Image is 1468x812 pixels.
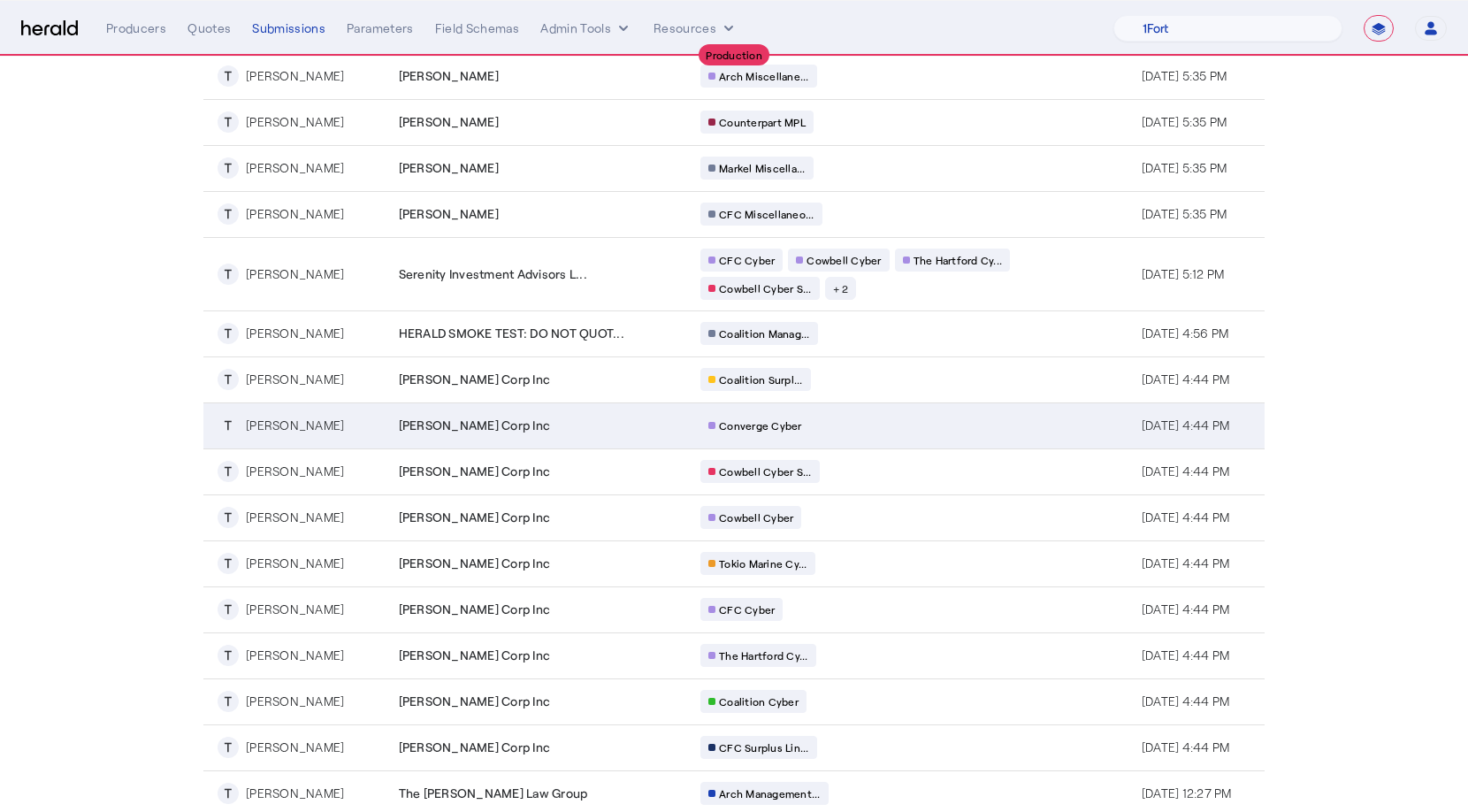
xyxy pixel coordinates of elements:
[246,509,344,526] div: [PERSON_NAME]
[719,694,799,709] span: Coalition Cyber
[399,67,499,85] span: [PERSON_NAME]
[246,417,344,434] div: [PERSON_NAME]
[246,371,344,388] div: [PERSON_NAME]
[699,44,769,65] div: Production
[719,281,812,295] span: Cowbell Cyber S...
[833,281,849,295] span: + 2
[106,19,166,37] div: Producers
[218,737,239,758] div: T
[218,264,239,285] div: T
[218,783,239,804] div: T
[1142,326,1229,341] span: [DATE] 4:56 PM
[1142,463,1230,479] span: [DATE] 4:44 PM
[1142,114,1227,129] span: [DATE] 5:35 PM
[399,693,551,710] span: [PERSON_NAME] Corp Inc
[399,601,551,618] span: [PERSON_NAME] Corp Inc
[399,205,499,223] span: [PERSON_NAME]
[435,19,520,37] div: Field Schemas
[1142,601,1230,617] span: [DATE] 4:44 PM
[1142,160,1227,175] span: [DATE] 5:35 PM
[218,203,239,225] div: T
[399,785,588,802] span: The [PERSON_NAME] Law Group
[246,555,344,572] div: [PERSON_NAME]
[1142,647,1230,663] span: [DATE] 4:44 PM
[246,739,344,756] div: [PERSON_NAME]
[218,65,239,87] div: T
[399,417,551,434] span: [PERSON_NAME] Corp Inc
[1142,785,1232,801] span: [DATE] 12:27 PM
[1142,555,1230,571] span: [DATE] 4:44 PM
[914,253,1003,267] span: The Hartford Cy...
[1142,68,1227,83] span: [DATE] 5:35 PM
[218,553,239,574] div: T
[399,159,499,177] span: [PERSON_NAME]
[218,415,239,436] div: T
[1142,509,1230,525] span: [DATE] 4:44 PM
[719,326,810,341] span: Coalition Manag...
[246,647,344,664] div: [PERSON_NAME]
[246,601,344,618] div: [PERSON_NAME]
[719,602,775,617] span: CFC Cyber
[1142,372,1230,387] span: [DATE] 4:44 PM
[246,159,344,177] div: [PERSON_NAME]
[218,645,239,666] div: T
[246,113,344,131] div: [PERSON_NAME]
[252,19,325,37] div: Submissions
[1142,693,1230,709] span: [DATE] 4:44 PM
[719,464,812,479] span: Cowbell Cyber S...
[246,205,344,223] div: [PERSON_NAME]
[218,691,239,712] div: T
[399,463,551,480] span: [PERSON_NAME] Corp Inc
[1142,739,1230,755] span: [DATE] 4:44 PM
[246,67,344,85] div: [PERSON_NAME]
[1142,266,1225,281] span: [DATE] 5:12 PM
[399,371,551,388] span: [PERSON_NAME] Corp Inc
[218,507,239,528] div: T
[246,265,344,283] div: [PERSON_NAME]
[719,372,803,387] span: Coalition Surpl...
[21,20,78,37] img: Herald Logo
[246,693,344,710] div: [PERSON_NAME]
[719,786,821,801] span: Arch Management...
[1142,206,1227,221] span: [DATE] 5:35 PM
[719,253,775,267] span: CFC Cyber
[719,556,807,571] span: Tokio Marine Cy...
[807,253,881,267] span: Cowbell Cyber
[399,739,551,756] span: [PERSON_NAME] Corp Inc
[1142,417,1230,433] span: [DATE] 4:44 PM
[218,111,239,133] div: T
[347,19,414,37] div: Parameters
[719,161,806,175] span: Markel Miscella...
[218,461,239,482] div: T
[719,115,806,129] span: Counterpart MPL
[719,510,793,525] span: Cowbell Cyber
[719,207,814,221] span: CFC Miscellaneo...
[399,555,551,572] span: [PERSON_NAME] Corp Inc
[218,599,239,620] div: T
[399,325,624,342] span: HERALD SMOKE TEST: DO NOT QUOT...
[399,113,499,131] span: [PERSON_NAME]
[399,647,551,664] span: [PERSON_NAME] Corp Inc
[719,740,809,755] span: CFC Surplus Lin...
[719,69,809,83] span: Arch Miscellane...
[218,157,239,179] div: T
[187,19,231,37] div: Quotes
[246,785,344,802] div: [PERSON_NAME]
[399,509,551,526] span: [PERSON_NAME] Corp Inc
[540,19,632,37] button: internal dropdown menu
[246,325,344,342] div: [PERSON_NAME]
[399,265,587,283] span: Serenity Investment Advisors L...
[218,323,239,344] div: T
[654,19,738,37] button: Resources dropdown menu
[246,463,344,480] div: [PERSON_NAME]
[719,648,808,663] span: The Hartford Cy...
[719,418,802,433] span: Converge Cyber
[218,369,239,390] div: T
